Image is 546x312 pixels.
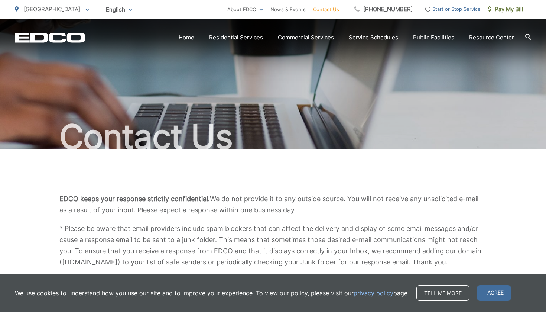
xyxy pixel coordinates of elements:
p: We do not provide it to any outside source. You will not receive any unsolicited e-mail as a resu... [59,193,487,216]
span: I agree [477,285,511,301]
span: English [100,3,138,16]
p: * Please be aware that email providers include spam blockers that can affect the delivery and dis... [59,223,487,268]
a: EDCD logo. Return to the homepage. [15,32,85,43]
a: Residential Services [209,33,263,42]
a: Home [179,33,194,42]
a: Commercial Services [278,33,334,42]
a: Public Facilities [413,33,454,42]
a: News & Events [270,5,306,14]
span: Pay My Bill [488,5,523,14]
a: Resource Center [469,33,514,42]
h1: Contact Us [15,118,531,155]
a: Tell me more [416,285,469,301]
a: privacy policy [354,289,393,297]
a: About EDCO [227,5,263,14]
p: We use cookies to understand how you use our site and to improve your experience. To view our pol... [15,289,409,297]
a: Contact Us [313,5,339,14]
b: EDCO keeps your response strictly confidential. [59,195,210,203]
a: Service Schedules [349,33,398,42]
span: [GEOGRAPHIC_DATA] [24,6,80,13]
